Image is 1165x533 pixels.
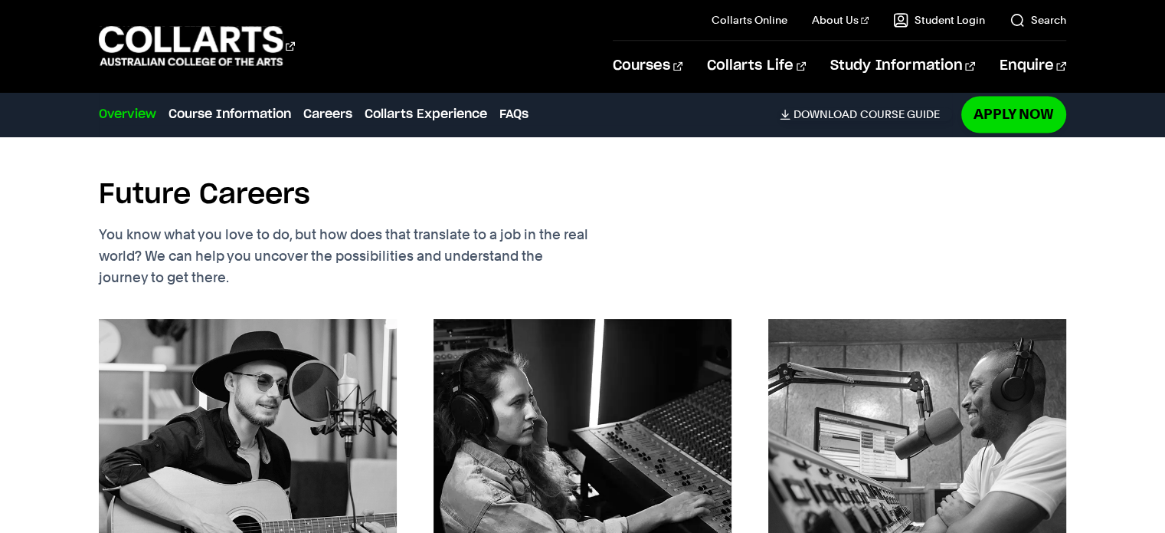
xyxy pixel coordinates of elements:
[712,12,787,28] a: Collarts Online
[1000,41,1066,91] a: Enquire
[169,105,291,123] a: Course Information
[812,12,869,28] a: About Us
[961,96,1066,132] a: Apply Now
[499,105,529,123] a: FAQs
[780,107,952,121] a: DownloadCourse Guide
[613,41,682,91] a: Courses
[794,107,857,121] span: Download
[1010,12,1066,28] a: Search
[365,105,487,123] a: Collarts Experience
[707,41,806,91] a: Collarts Life
[99,178,310,212] h2: Future Careers
[830,41,974,91] a: Study Information
[99,224,658,288] p: You know what you love to do, but how does that translate to a job in the real world? We can help...
[303,105,352,123] a: Careers
[893,12,985,28] a: Student Login
[99,24,295,67] div: Go to homepage
[99,105,156,123] a: Overview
